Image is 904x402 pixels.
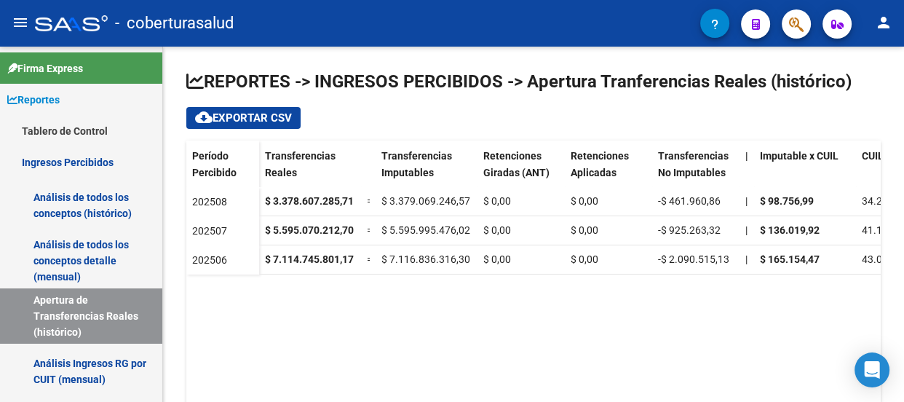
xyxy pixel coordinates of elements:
strong: $ 7.114.745.801,17 [265,253,354,265]
span: Transferencias No Imputables [658,150,729,178]
mat-icon: menu [12,14,29,31]
span: = [367,253,373,265]
span: $ 0,00 [483,253,511,265]
span: -$ 461.960,86 [658,195,721,207]
span: Reportes [7,92,60,108]
span: -$ 925.263,32 [658,224,721,236]
mat-icon: person [875,14,892,31]
span: 34.216 [862,195,894,207]
datatable-header-cell: Retenciones Aplicadas [565,141,652,202]
span: $ 5.595.995.476,02 [381,224,470,236]
span: -$ 2.090.515,13 [658,253,729,265]
mat-icon: cloud_download [195,109,213,126]
span: Retenciones Aplicadas [571,150,629,178]
span: 202508 [192,196,227,208]
span: CUILES [862,150,896,162]
strong: $ 98.756,99 [760,195,814,207]
strong: $ 3.378.607.285,71 [265,195,354,207]
span: 202506 [192,254,227,266]
datatable-header-cell: Transferencias Reales [259,141,361,202]
button: Exportar CSV [186,107,301,129]
span: - coberturasalud [115,7,234,39]
span: $ 0,00 [483,195,511,207]
span: | [745,195,748,207]
span: Transferencias Reales [265,150,336,178]
span: REPORTES -> INGRESOS PERCIBIDOS -> Apertura Tranferencias Reales (histórico) [186,71,852,92]
span: $ 0,00 [571,253,598,265]
datatable-header-cell: Transferencias Imputables [376,141,477,202]
span: 43.092 [862,253,894,265]
span: | [745,150,748,162]
span: $ 3.379.069.246,57 [381,195,470,207]
span: = [367,224,373,236]
span: | [745,253,748,265]
span: | [745,224,748,236]
span: $ 0,00 [571,224,598,236]
span: Firma Express [7,60,83,76]
span: $ 0,00 [571,195,598,207]
datatable-header-cell: Retenciones Giradas (ANT) [477,141,565,202]
strong: $ 165.154,47 [760,253,820,265]
span: Retenciones Giradas (ANT) [483,150,550,178]
strong: $ 5.595.070.212,70 [265,224,354,236]
span: Período Percibido [192,150,237,178]
span: 41.141 [862,224,894,236]
strong: $ 136.019,92 [760,224,820,236]
span: $ 7.116.836.316,30 [381,253,470,265]
span: Transferencias Imputables [381,150,452,178]
datatable-header-cell: Transferencias No Imputables [652,141,740,202]
span: Exportar CSV [195,111,292,125]
div: Open Intercom Messenger [855,352,889,387]
span: Imputable x CUIL [760,150,838,162]
datatable-header-cell: Imputable x CUIL [754,141,856,202]
span: 202507 [192,225,227,237]
datatable-header-cell: Período Percibido [186,141,259,202]
datatable-header-cell: | [740,141,754,202]
span: = [367,195,373,207]
span: $ 0,00 [483,224,511,236]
